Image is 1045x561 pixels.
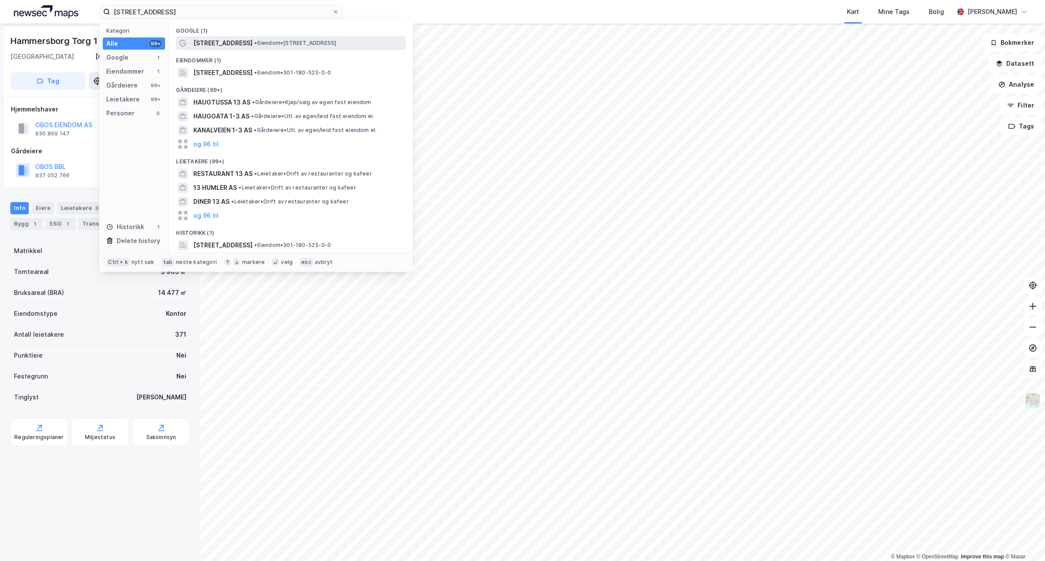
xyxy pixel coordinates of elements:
[281,259,293,266] div: velg
[1000,97,1042,114] button: Filter
[991,76,1042,93] button: Analyse
[106,108,135,118] div: Personer
[94,204,105,213] div: 371
[1025,392,1041,409] img: Z
[155,68,162,75] div: 1
[917,554,959,560] a: OpenStreetMap
[193,182,237,193] span: 13 HUMLER AS
[79,218,138,230] div: Transaksjoner
[193,240,253,250] span: [STREET_ADDRESS]
[239,184,356,191] span: Leietaker • Drift av restauranter og kafeer
[169,50,413,66] div: Eiendommer (1)
[85,434,115,441] div: Miljøstatus
[11,104,189,115] div: Hjemmelshaver
[251,113,254,119] span: •
[1001,519,1045,561] div: Kontrollprogram for chat
[961,554,1004,560] a: Improve this map
[193,196,229,207] span: DINER 13 AS
[106,94,140,105] div: Leietakere
[14,246,42,256] div: Matrikkel
[14,392,39,402] div: Tinglyst
[988,55,1042,72] button: Datasett
[110,5,332,18] input: Søk på adresse, matrikkel, gårdeiere, leietakere eller personer
[254,242,331,249] span: Eiendom • 301-180-523-0-0
[14,5,78,18] img: logo.a4113a55bc3d86da70a041830d287a7e.svg
[10,72,85,90] button: Tag
[14,308,57,319] div: Eiendomstype
[57,202,109,214] div: Leietakere
[300,258,313,267] div: esc
[193,169,253,179] span: RESTAURANT 13 AS
[155,54,162,61] div: 1
[158,287,186,298] div: 14 477 ㎡
[878,7,910,17] div: Mine Tags
[14,267,49,277] div: Tomteareal
[847,7,859,17] div: Kart
[146,434,176,441] div: Saksinnsyn
[193,139,219,149] button: og 96 til
[254,69,257,76] span: •
[106,66,144,77] div: Eiendommer
[254,170,371,177] span: Leietaker • Drift av restauranter og kafeer
[983,34,1042,51] button: Bokmerker
[254,127,256,133] span: •
[169,20,413,36] div: Google (1)
[254,127,377,134] span: Gårdeiere • Utl. av egen/leid fast eiendom el.
[30,220,39,228] div: 1
[149,40,162,47] div: 99+
[242,259,265,266] div: markere
[252,99,255,105] span: •
[1001,519,1045,561] iframe: Chat Widget
[63,220,72,228] div: 1
[252,99,371,106] span: Gårdeiere • Kjøp/salg av egen fast eiendom
[193,38,253,48] span: [STREET_ADDRESS]
[1001,118,1042,135] button: Tags
[176,259,217,266] div: neste kategori
[106,38,118,49] div: Alle
[175,329,186,340] div: 371
[162,258,175,267] div: tab
[46,218,75,230] div: ESG
[14,434,64,441] div: Reguleringsplaner
[14,287,64,298] div: Bruksareal (BRA)
[131,259,155,266] div: nytt søk
[149,96,162,103] div: 99+
[35,130,70,137] div: 930 869 147
[10,34,99,48] div: Hammersborg Torg 1
[166,308,186,319] div: Kontor
[193,210,219,221] button: og 96 til
[176,371,186,382] div: Nei
[106,27,165,34] div: Kategori
[136,392,186,402] div: [PERSON_NAME]
[10,51,74,62] div: [GEOGRAPHIC_DATA]
[169,151,413,167] div: Leietakere (99+)
[239,184,241,191] span: •
[254,69,331,76] span: Eiendom • 301-180-523-0-0
[10,202,29,214] div: Info
[10,218,43,230] div: Bygg
[254,40,336,47] span: Eiendom • [STREET_ADDRESS]
[169,80,413,95] div: Gårdeiere (99+)
[106,222,144,232] div: Historikk
[193,111,249,122] span: HAUGGATA 1-3 AS
[106,258,130,267] div: Ctrl + k
[155,110,162,117] div: 0
[117,236,160,246] div: Delete history
[169,223,413,238] div: Historikk (1)
[11,146,189,156] div: Gårdeiere
[193,68,253,78] span: [STREET_ADDRESS]
[106,80,138,91] div: Gårdeiere
[193,97,250,108] span: HAUGTUSSA 13 AS
[967,7,1017,17] div: [PERSON_NAME]
[95,51,190,62] div: [GEOGRAPHIC_DATA], 208/279
[891,554,915,560] a: Mapbox
[254,242,257,248] span: •
[315,259,333,266] div: avbryt
[193,125,252,135] span: KANALVEIEN 1-3 AS
[176,350,186,361] div: Nei
[254,40,257,46] span: •
[231,198,234,205] span: •
[14,329,64,340] div: Antall leietakere
[929,7,944,17] div: Bolig
[149,82,162,89] div: 99+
